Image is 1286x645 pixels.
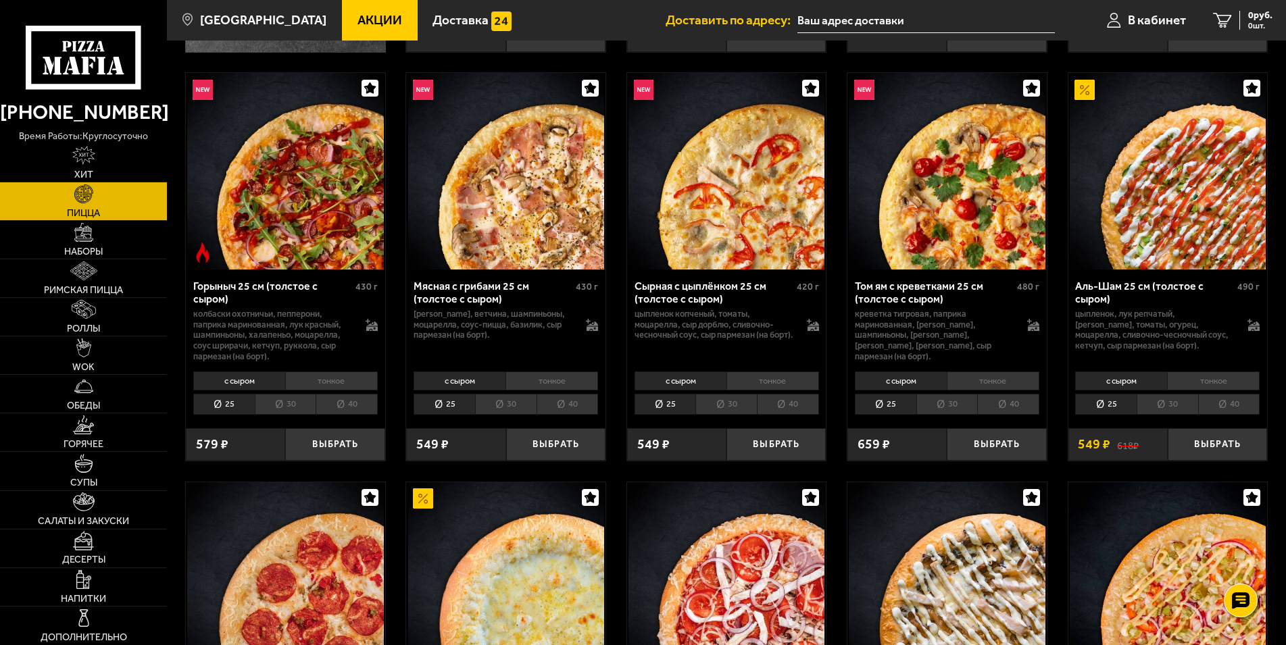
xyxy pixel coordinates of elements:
img: Мясная с грибами 25 см (толстое с сыром) [408,73,604,269]
span: Супы [70,478,97,488]
span: [GEOGRAPHIC_DATA] [200,14,326,26]
li: с сыром [635,371,726,390]
a: НовинкаОстрое блюдоГорыныч 25 см (толстое с сыром) [186,73,385,269]
span: 549 ₽ [1078,438,1110,451]
span: 430 г [355,281,378,292]
s: 618 ₽ [1117,438,1139,451]
li: 40 [316,394,378,415]
img: Новинка [193,80,213,100]
span: 659 ₽ [858,438,890,451]
li: тонкое [947,371,1039,390]
span: Десерты [62,555,105,565]
li: 30 [916,394,978,415]
s: 799 ₽ [1117,28,1139,42]
div: Сырная с цыплёнком 25 см (толстое с сыром) [635,280,793,305]
img: Горыныч 25 см (толстое с сыром) [187,73,383,269]
li: 25 [855,394,916,415]
span: Обеды [67,401,100,411]
button: Выбрать [947,428,1046,461]
span: Наборы [64,247,103,257]
span: WOK [72,363,95,372]
img: Новинка [634,80,654,100]
li: с сыром [414,371,505,390]
li: 40 [757,394,819,415]
span: 579 ₽ [196,438,228,451]
li: 40 [537,394,599,415]
span: 430 г [576,281,598,292]
img: Сырная с цыплёнком 25 см (толстое с сыром) [628,73,824,269]
p: цыпленок, лук репчатый, [PERSON_NAME], томаты, огурец, моцарелла, сливочно-чесночный соус, кетчуп... [1075,309,1234,351]
p: цыпленок копченый, томаты, моцарелла, сыр дорблю, сливочно-чесночный соус, сыр пармезан (на борт). [635,309,793,341]
li: 30 [1137,394,1198,415]
li: 25 [1075,394,1137,415]
li: 25 [635,394,696,415]
img: 15daf4d41897b9f0e9f617042186c801.svg [491,11,512,32]
span: 579 ₽ [637,28,670,42]
img: Острое блюдо [193,242,213,263]
span: 0 руб. [1248,11,1272,20]
li: тонкое [726,371,819,390]
div: Том ям с креветками 25 см (толстое с сыром) [855,280,1014,305]
div: Мясная с грибами 25 см (толстое с сыром) [414,280,572,305]
span: 699 ₽ [1078,28,1110,42]
li: тонкое [285,371,378,390]
span: проспект Металлистов, 25к1 [797,8,1055,33]
p: [PERSON_NAME], ветчина, шампиньоны, моцарелла, соус-пицца, базилик, сыр пармезан (на борт). [414,309,572,341]
li: с сыром [193,371,285,390]
input: Ваш адрес доставки [797,8,1055,33]
li: 30 [255,394,316,415]
span: 420 г [797,281,819,292]
span: 499 ₽ [858,28,890,42]
button: Выбрать [1168,428,1267,461]
li: 40 [977,394,1039,415]
span: 549 ₽ [416,438,449,451]
span: Акции [357,14,402,26]
button: Выбрать [726,428,826,461]
span: 639 ₽ [416,28,449,42]
span: 480 г [1017,281,1039,292]
button: Выбрать [285,428,385,461]
span: Роллы [67,324,100,334]
img: Новинка [413,80,433,100]
a: НовинкаМясная с грибами 25 см (толстое с сыром) [406,73,605,269]
span: Доставка [432,14,489,26]
span: Горячее [64,440,103,449]
img: Акционный [1074,80,1095,100]
button: Выбрать [506,428,605,461]
span: Салаты и закуски [38,517,129,526]
li: тонкое [505,371,598,390]
li: 40 [1198,394,1260,415]
li: 25 [414,394,475,415]
li: тонкое [1167,371,1260,390]
a: АкционныйАль-Шам 25 см (толстое с сыром) [1068,73,1268,269]
span: 490 г [1237,281,1260,292]
span: В кабинет [1128,14,1186,26]
li: с сыром [1075,371,1167,390]
span: Пицца [67,209,100,218]
a: НовинкаТом ям с креветками 25 см (толстое с сыром) [847,73,1047,269]
li: 30 [475,394,537,415]
p: колбаски Охотничьи, пепперони, паприка маринованная, лук красный, шампиньоны, халапеньо, моцарелл... [193,309,352,362]
span: Напитки [61,594,106,604]
span: Римская пицца [44,286,123,295]
li: с сыром [855,371,947,390]
p: креветка тигровая, паприка маринованная, [PERSON_NAME], шампиньоны, [PERSON_NAME], [PERSON_NAME],... [855,309,1014,362]
li: 30 [695,394,757,415]
img: Акционный [413,488,433,509]
span: Дополнительно [41,633,127,642]
img: Том ям с креветками 25 см (толстое с сыром) [849,73,1045,269]
img: Аль-Шам 25 см (толстое с сыром) [1070,73,1266,269]
div: Горыныч 25 см (толстое с сыром) [193,280,352,305]
span: Доставить по адресу: [666,14,797,26]
li: 25 [193,394,255,415]
a: НовинкаСырная с цыплёнком 25 см (толстое с сыром) [627,73,826,269]
span: 0 шт. [1248,22,1272,30]
span: 549 ₽ [637,438,670,451]
img: Новинка [854,80,874,100]
span: Хит [74,170,93,180]
div: Аль-Шам 25 см (толстое с сыром) [1075,280,1234,305]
